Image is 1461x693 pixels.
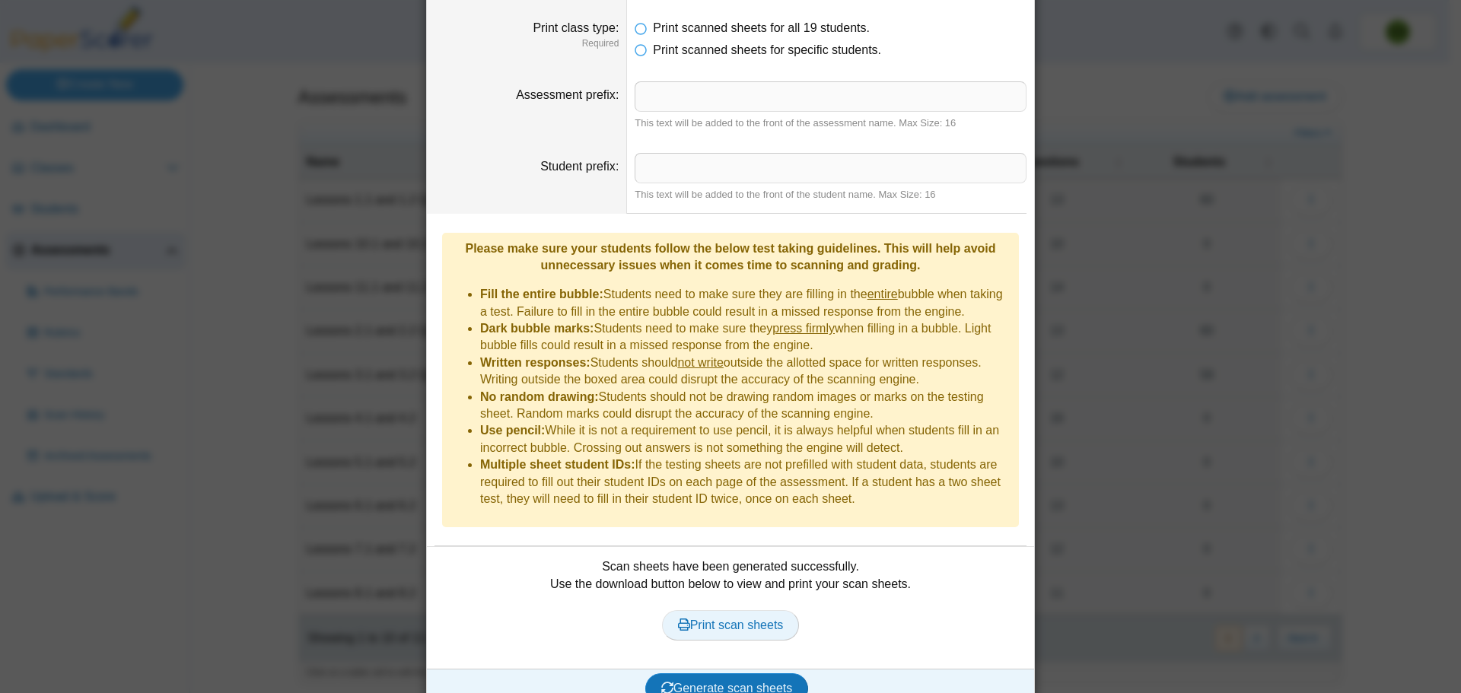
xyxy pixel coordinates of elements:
[480,422,1011,456] li: While it is not a requirement to use pencil, it is always helpful when students fill in an incorr...
[533,21,619,34] label: Print class type
[480,390,599,403] b: No random drawing:
[434,558,1027,657] div: Scan sheets have been generated successfully. Use the download button below to view and print you...
[434,37,619,50] dfn: Required
[480,458,635,471] b: Multiple sheet student IDs:
[653,21,870,34] span: Print scanned sheets for all 19 students.
[662,610,800,641] a: Print scan sheets
[540,160,619,173] label: Student prefix
[678,618,784,631] span: Print scan sheets
[480,356,590,369] b: Written responses:
[480,322,594,335] b: Dark bubble marks:
[480,354,1011,389] li: Students should outside the allotted space for written responses. Writing outside the boxed area ...
[480,288,603,300] b: Fill the entire bubble:
[653,43,881,56] span: Print scanned sheets for specific students.
[516,88,619,101] label: Assessment prefix
[677,356,723,369] u: not write
[867,288,898,300] u: entire
[480,320,1011,354] li: Students need to make sure they when filling in a bubble. Light bubble fills could result in a mi...
[635,116,1027,130] div: This text will be added to the front of the assessment name. Max Size: 16
[635,188,1027,202] div: This text will be added to the front of the student name. Max Size: 16
[480,424,545,437] b: Use pencil:
[772,322,835,335] u: press firmly
[480,286,1011,320] li: Students need to make sure they are filling in the bubble when taking a test. Failure to fill in ...
[480,389,1011,423] li: Students should not be drawing random images or marks on the testing sheet. Random marks could di...
[480,456,1011,507] li: If the testing sheets are not prefilled with student data, students are required to fill out thei...
[465,242,995,272] b: Please make sure your students follow the below test taking guidelines. This will help avoid unne...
